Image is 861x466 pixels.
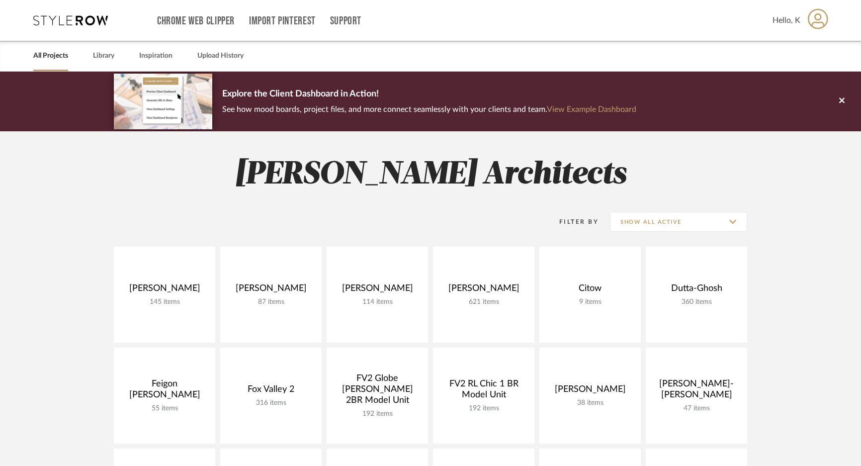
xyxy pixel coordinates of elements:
div: 192 items [441,404,526,413]
a: Upload History [197,49,244,63]
div: Filter By [546,217,599,227]
p: See how mood boards, project files, and more connect seamlessly with your clients and team. [222,102,636,116]
h2: [PERSON_NAME] Architects [73,156,788,193]
p: Explore the Client Dashboard in Action! [222,87,636,102]
a: Inspiration [139,49,172,63]
div: Citow [547,283,633,298]
div: [PERSON_NAME] [547,384,633,399]
div: Fox Valley 2 [228,384,314,399]
div: 55 items [122,404,207,413]
div: 192 items [335,410,420,418]
div: 316 items [228,399,314,407]
div: [PERSON_NAME] [335,283,420,298]
div: FV2 Globe [PERSON_NAME] 2BR Model Unit [335,373,420,410]
div: 145 items [122,298,207,306]
div: [PERSON_NAME] [122,283,207,298]
div: [PERSON_NAME] [441,283,526,298]
div: Dutta-Ghosh [654,283,739,298]
a: Support [330,17,361,25]
a: View Example Dashboard [547,105,636,113]
div: [PERSON_NAME]-[PERSON_NAME] [654,378,739,404]
a: Import Pinterest [249,17,316,25]
div: 9 items [547,298,633,306]
div: FV2 RL Chic 1 BR Model Unit [441,378,526,404]
div: 114 items [335,298,420,306]
div: 47 items [654,404,739,413]
span: Hello, K [773,14,800,26]
div: 38 items [547,399,633,407]
a: Library [93,49,114,63]
div: [PERSON_NAME] [228,283,314,298]
a: Chrome Web Clipper [157,17,235,25]
div: 621 items [441,298,526,306]
img: d5d033c5-7b12-40c2-a960-1ecee1989c38.png [114,74,212,129]
div: 360 items [654,298,739,306]
div: Feigon [PERSON_NAME] [122,378,207,404]
div: 87 items [228,298,314,306]
a: All Projects [33,49,68,63]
